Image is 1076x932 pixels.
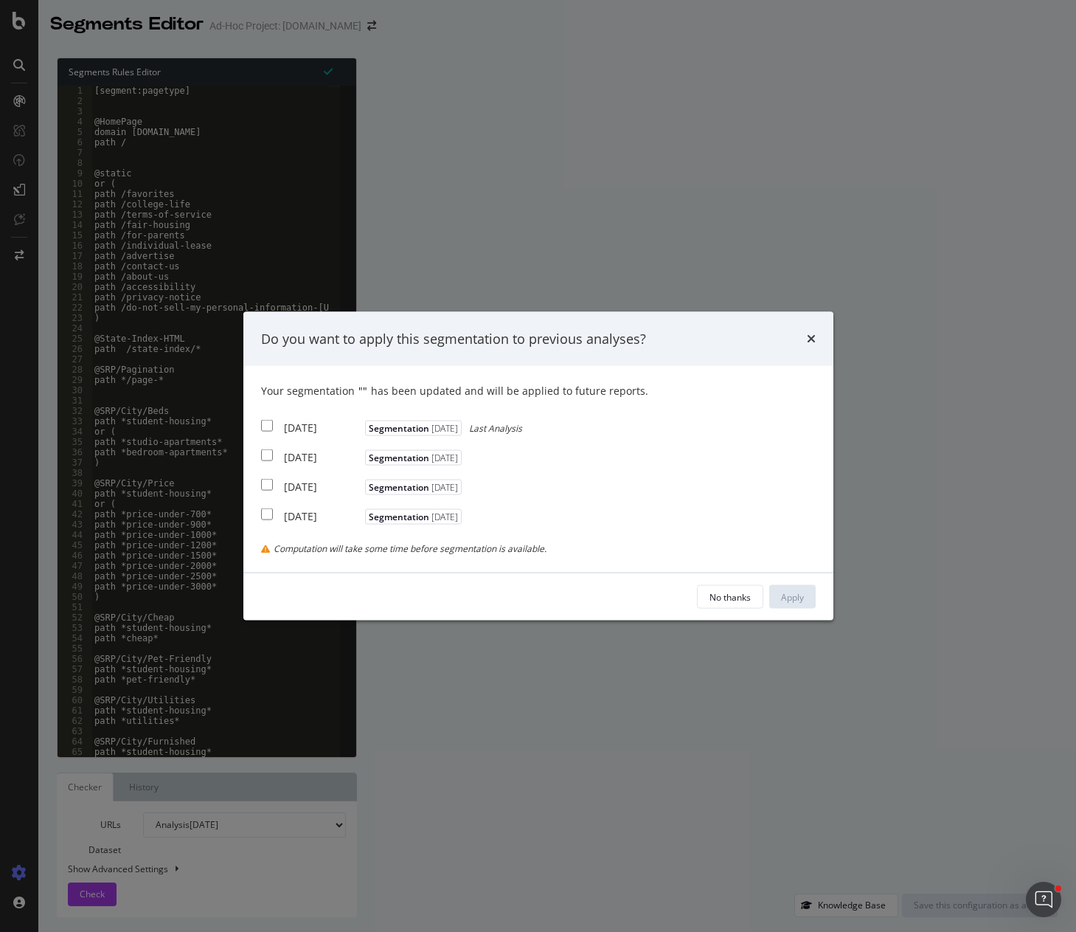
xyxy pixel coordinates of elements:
[243,311,833,621] div: modal
[365,480,462,495] span: Segmentation
[274,542,546,555] span: Computation will take some time before segmentation is available .
[261,329,646,348] div: Do you want to apply this segmentation to previous analyses?
[365,509,462,525] span: Segmentation
[284,421,361,435] div: [DATE]
[769,585,816,609] button: Apply
[429,422,458,435] span: [DATE]
[429,452,458,464] span: [DATE]
[1026,882,1061,917] iframe: Intercom live chat
[429,481,458,494] span: [DATE]
[284,509,361,524] div: [DATE]
[697,585,763,609] button: No thanks
[358,384,367,398] span: " "
[781,590,804,603] div: Apply
[261,384,816,398] div: Your segmentation has been updated and will be applied to future reports.
[284,450,361,465] div: [DATE]
[709,590,751,603] div: No thanks
[807,329,816,348] div: times
[469,422,522,435] span: Last Analysis
[365,450,462,466] span: Segmentation
[365,421,462,436] span: Segmentation
[429,511,458,523] span: [DATE]
[284,480,361,494] div: [DATE]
